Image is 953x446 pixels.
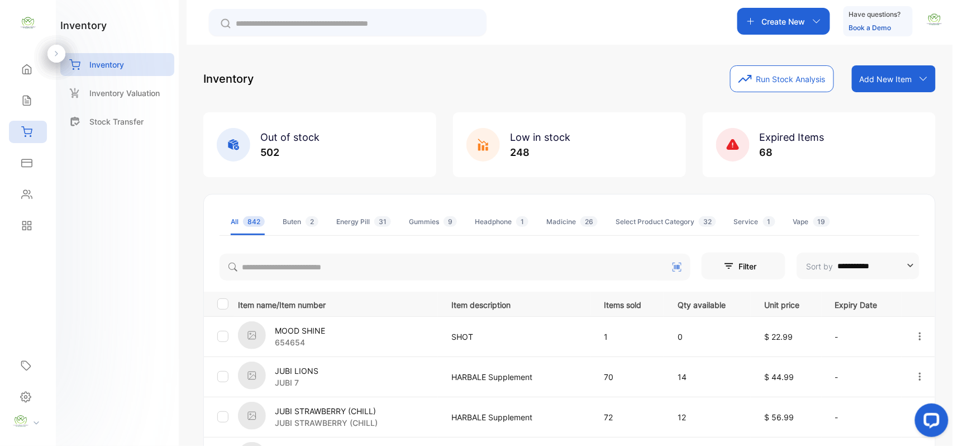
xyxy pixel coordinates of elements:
[60,53,174,76] a: Inventory
[797,253,919,279] button: Sort by
[764,297,812,311] p: Unit price
[849,23,892,32] a: Book a Demo
[835,297,892,311] p: Expiry Date
[516,216,528,227] span: 1
[678,411,741,423] p: 12
[764,412,794,422] span: $ 56.99
[604,297,655,311] p: Items sold
[835,331,892,343] p: -
[231,217,265,227] div: All
[451,297,581,311] p: Item description
[546,217,598,227] div: Madicine
[260,131,320,143] span: Out of stock
[275,417,378,429] p: JUBI STRAWBERRY (CHILL)
[604,371,655,383] p: 70
[275,365,318,377] p: JUBI LIONS
[275,405,378,417] p: JUBI STRAWBERRY (CHILL)
[737,8,830,35] button: Create New
[926,8,943,35] button: avatar
[717,260,735,272] p: Filter
[260,145,320,160] p: 502
[12,413,29,430] img: profile
[760,131,825,143] span: Expired Items
[238,297,437,311] p: Item name/Item number
[60,82,174,105] a: Inventory Valuation
[616,217,716,227] div: Select Product Category
[835,411,892,423] p: -
[89,116,144,127] p: Stock Transfer
[89,59,124,70] p: Inventory
[764,332,793,341] span: $ 22.99
[336,217,391,227] div: Energy Pill
[678,331,741,343] p: 0
[60,110,174,133] a: Stock Transfer
[283,217,318,227] div: Buten
[604,411,655,423] p: 72
[678,297,741,311] p: Qty available
[409,217,457,227] div: Gummies
[451,371,581,383] p: HARBALE Supplement
[238,362,266,390] img: item
[475,217,528,227] div: Headphone
[860,73,912,85] p: Add New Item
[306,216,318,227] span: 2
[906,399,953,446] iframe: LiveChat chat widget
[604,331,655,343] p: 1
[203,70,254,87] p: Inventory
[60,18,107,33] h1: inventory
[510,131,570,143] span: Low in stock
[835,371,892,383] p: -
[762,16,806,27] p: Create New
[510,145,570,160] p: 248
[678,371,741,383] p: 14
[734,217,775,227] div: Service
[238,402,266,430] img: item
[275,377,318,388] p: JUBI 7
[89,87,160,99] p: Inventory Valuation
[730,65,834,92] button: Run Stock Analysis
[238,321,266,349] img: item
[20,15,36,31] img: logo
[813,216,830,227] span: 19
[699,216,716,227] span: 32
[275,325,325,336] p: MOOD SHINE
[926,11,943,28] img: avatar
[451,331,581,343] p: SHOT
[807,260,833,272] p: Sort by
[764,372,794,382] span: $ 44.99
[763,216,775,227] span: 1
[793,217,830,227] div: Vape
[580,216,598,227] span: 26
[275,336,325,348] p: 654654
[374,216,391,227] span: 31
[451,411,581,423] p: HARBALE Supplement
[444,216,457,227] span: 9
[243,216,265,227] span: 842
[760,145,825,160] p: 68
[849,9,901,20] p: Have questions?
